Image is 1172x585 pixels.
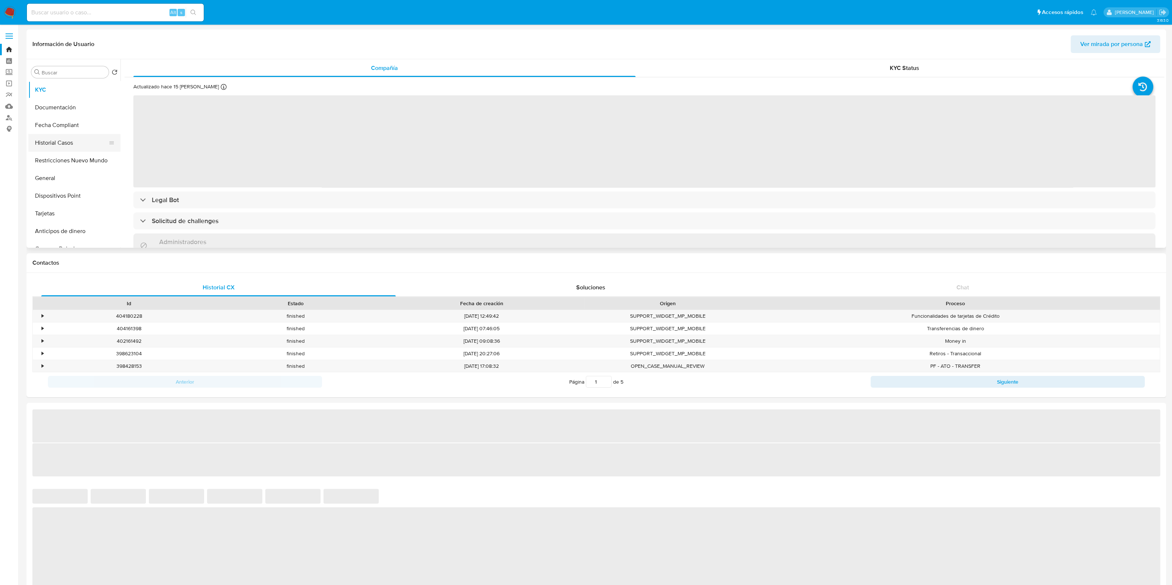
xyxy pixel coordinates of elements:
[212,348,379,360] div: finished
[159,238,206,246] h3: Administradores
[265,489,321,504] span: ‌
[212,310,379,322] div: finished
[590,300,746,307] div: Origen
[27,8,204,17] input: Buscar usuario o caso...
[207,489,262,504] span: ‌
[42,338,43,345] div: •
[379,335,584,347] div: [DATE] 09:08:36
[28,116,120,134] button: Fecha Compliant
[42,350,43,357] div: •
[46,348,212,360] div: 398623104
[46,310,212,322] div: 404180228
[152,217,218,225] h3: Solicitud de challenges
[42,313,43,320] div: •
[751,310,1160,322] div: Funcionalidades de tarjetas de Crédito
[217,300,374,307] div: Estado
[28,134,115,152] button: Historial Casos
[1042,8,1083,16] span: Accesos rápidos
[32,443,1160,476] span: ‌
[28,222,120,240] button: Anticipos de dinero
[203,283,235,292] span: Historial CX
[48,376,322,388] button: Anterior
[871,376,1145,388] button: Siguiente
[42,325,43,332] div: •
[46,323,212,335] div: 404161398
[1080,35,1143,53] span: Ver mirada por persona
[379,310,584,322] div: [DATE] 12:49:42
[28,81,120,99] button: KYC
[584,323,751,335] div: SUPPORT_WIDGET_MP_MOBILE
[1091,9,1097,15] a: Notificaciones
[133,95,1155,187] span: ‌
[91,489,146,504] span: ‌
[46,335,212,347] div: 402161492
[620,378,623,385] span: 5
[323,489,379,504] span: ‌
[756,300,1155,307] div: Proceso
[51,300,207,307] div: Id
[133,83,219,90] p: Actualizado hace 15 [PERSON_NAME]
[159,246,206,253] p: Sin datos
[28,169,120,187] button: General
[46,360,212,372] div: 398428153
[28,99,120,116] button: Documentación
[212,323,379,335] div: finished
[32,489,88,504] span: ‌
[149,489,204,504] span: ‌
[28,240,120,258] button: Cruces y Relaciones
[384,300,579,307] div: Fecha de creación
[584,348,751,360] div: SUPPORT_WIDGET_MP_MOBILE
[32,40,94,48] h1: Información de Usuario
[576,283,605,292] span: Soluciones
[379,348,584,360] div: [DATE] 20:27:06
[180,9,182,16] span: s
[569,376,623,388] span: Página de
[1115,9,1156,16] p: camilafernanda.paredessaldano@mercadolibre.cl
[170,9,176,16] span: Alt
[32,409,1160,443] span: ‌
[34,69,40,75] button: Buscar
[133,212,1155,229] div: Solicitud de challenges
[112,69,118,77] button: Volver al orden por defecto
[379,360,584,372] div: [DATE] 17:08:32
[1159,8,1166,16] a: Salir
[371,64,398,72] span: Compañía
[42,69,106,76] input: Buscar
[28,205,120,222] button: Tarjetas
[751,335,1160,347] div: Money in
[956,283,969,292] span: Chat
[133,191,1155,208] div: Legal Bot
[28,187,120,205] button: Dispositivos Point
[890,64,919,72] span: KYC Status
[28,152,120,169] button: Restricciones Nuevo Mundo
[212,360,379,372] div: finished
[751,360,1160,372] div: PF - ATO - TRANSFER
[584,310,751,322] div: SUPPORT_WIDGET_MP_MOBILE
[152,196,179,204] h3: Legal Bot
[751,348,1160,360] div: Retiros - Transaccional
[212,335,379,347] div: finished
[751,323,1160,335] div: Transferencias de dinero
[584,360,751,372] div: OPEN_CASE_MANUAL_REVIEW
[379,323,584,335] div: [DATE] 07:46:05
[584,335,751,347] div: SUPPORT_WIDGET_MP_MOBILE
[133,233,1155,257] div: AdministradoresSin datos
[186,7,201,18] button: search-icon
[42,363,43,370] div: •
[1071,35,1160,53] button: Ver mirada por persona
[32,259,1160,267] h1: Contactos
